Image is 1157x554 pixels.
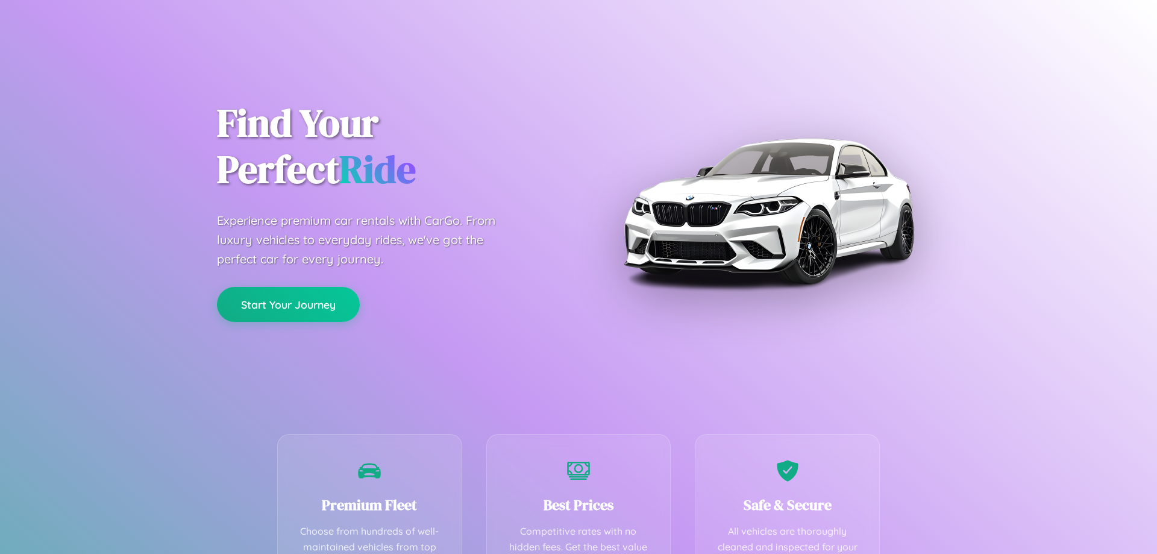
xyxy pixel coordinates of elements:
[713,495,861,515] h3: Safe & Secure
[618,60,919,362] img: Premium BMW car rental vehicle
[339,143,416,195] span: Ride
[505,495,653,515] h3: Best Prices
[217,100,560,193] h1: Find Your Perfect
[217,287,360,322] button: Start Your Journey
[296,495,444,515] h3: Premium Fleet
[217,211,518,269] p: Experience premium car rentals with CarGo. From luxury vehicles to everyday rides, we've got the ...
